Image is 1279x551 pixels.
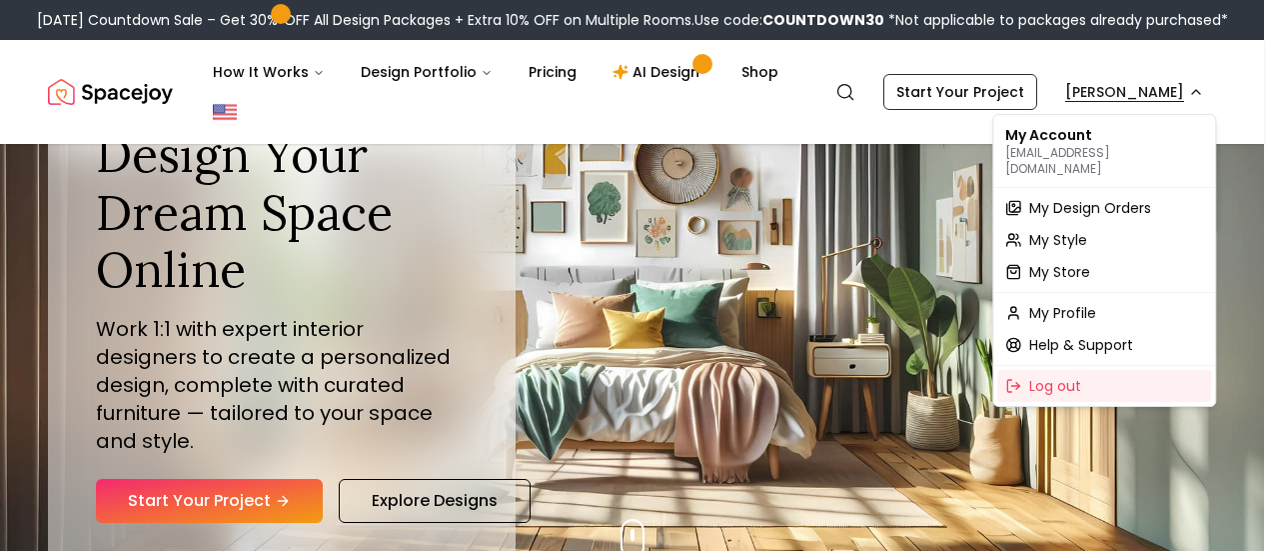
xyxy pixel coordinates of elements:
span: Help & Support [1029,335,1133,355]
p: [EMAIL_ADDRESS][DOMAIN_NAME] [1005,145,1203,177]
span: My Style [1029,230,1087,250]
span: Log out [1029,376,1081,396]
a: Help & Support [997,329,1211,361]
div: My Account [997,119,1211,183]
span: My Design Orders [1029,198,1151,218]
a: My Design Orders [997,192,1211,224]
a: My Store [997,256,1211,288]
a: My Style [997,224,1211,256]
span: My Store [1029,262,1090,282]
div: [PERSON_NAME] [992,114,1216,407]
span: My Profile [1029,303,1096,323]
a: My Profile [997,297,1211,329]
